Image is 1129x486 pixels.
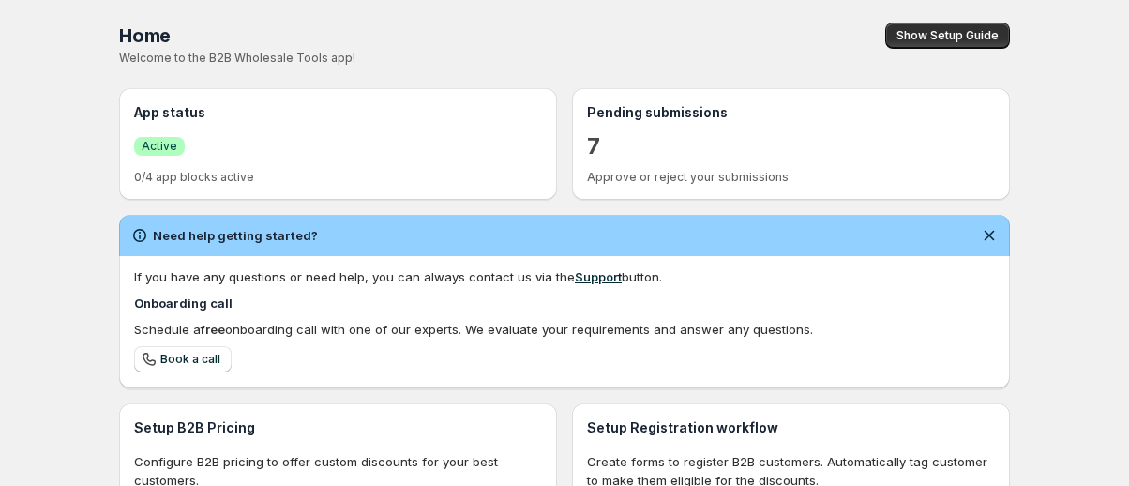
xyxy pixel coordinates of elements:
a: Support [575,269,622,284]
a: SuccessActive [134,136,185,156]
div: If you have any questions or need help, you can always contact us via the button. [134,267,995,286]
span: Active [142,139,177,154]
h3: Pending submissions [587,103,995,122]
a: 7 [587,131,600,161]
span: Home [119,24,171,47]
p: Welcome to the B2B Wholesale Tools app! [119,51,610,66]
h3: Setup B2B Pricing [134,418,542,437]
p: Approve or reject your submissions [587,170,995,185]
a: Book a call [134,346,232,372]
span: Show Setup Guide [896,28,999,43]
button: Dismiss notification [976,222,1002,249]
span: Book a call [160,352,220,367]
h2: Need help getting started? [153,226,318,245]
h4: Onboarding call [134,294,995,312]
h3: Setup Registration workflow [587,418,995,437]
button: Show Setup Guide [885,23,1010,49]
p: 0/4 app blocks active [134,170,542,185]
b: free [201,322,225,337]
div: Schedule a onboarding call with one of our experts. We evaluate your requirements and answer any ... [134,320,995,339]
h3: App status [134,103,542,122]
